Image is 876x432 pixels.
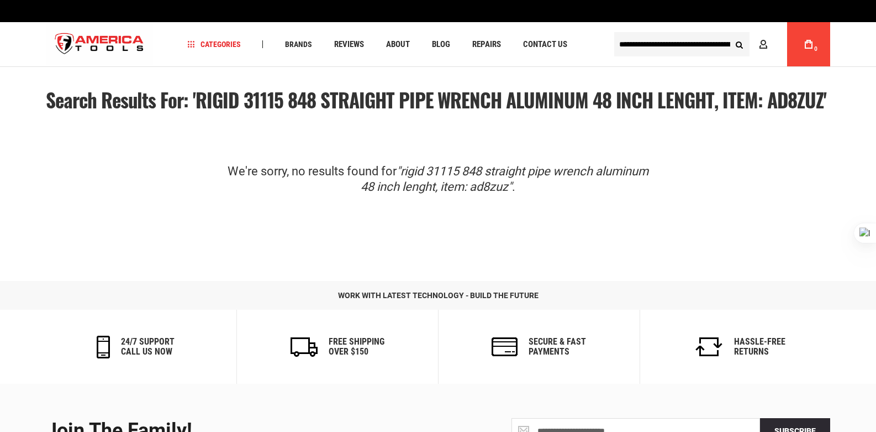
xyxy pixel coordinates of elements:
[472,40,501,49] span: Repairs
[46,24,153,65] img: America Tools
[798,22,819,66] a: 0
[280,37,317,52] a: Brands
[518,37,572,52] a: Contact Us
[183,37,246,52] a: Categories
[121,337,175,356] h6: 24/7 support call us now
[427,37,455,52] a: Blog
[334,40,364,49] span: Reviews
[329,337,384,356] h6: Free Shipping Over $150
[361,164,648,194] em: "rigid 31115 848 straight pipe wrench aluminum 48 inch lenght, item: ad8zuz"
[523,40,567,49] span: Contact Us
[203,158,673,201] div: We're sorry, no results found for .
[386,40,410,49] span: About
[46,85,826,114] span: Search results for: 'RIGID 31115 848 STRAIGHT PIPE WRENCH ALUMINUM 48 INCH LENGHT, ITEM: AD8ZUZ'
[381,37,415,52] a: About
[46,24,153,65] a: store logo
[285,40,312,48] span: Brands
[734,337,785,356] h6: Hassle-Free Returns
[432,40,450,49] span: Blog
[467,37,506,52] a: Repairs
[188,40,241,48] span: Categories
[329,37,369,52] a: Reviews
[729,34,750,55] button: Search
[814,46,817,52] span: 0
[529,337,586,356] h6: secure & fast payments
